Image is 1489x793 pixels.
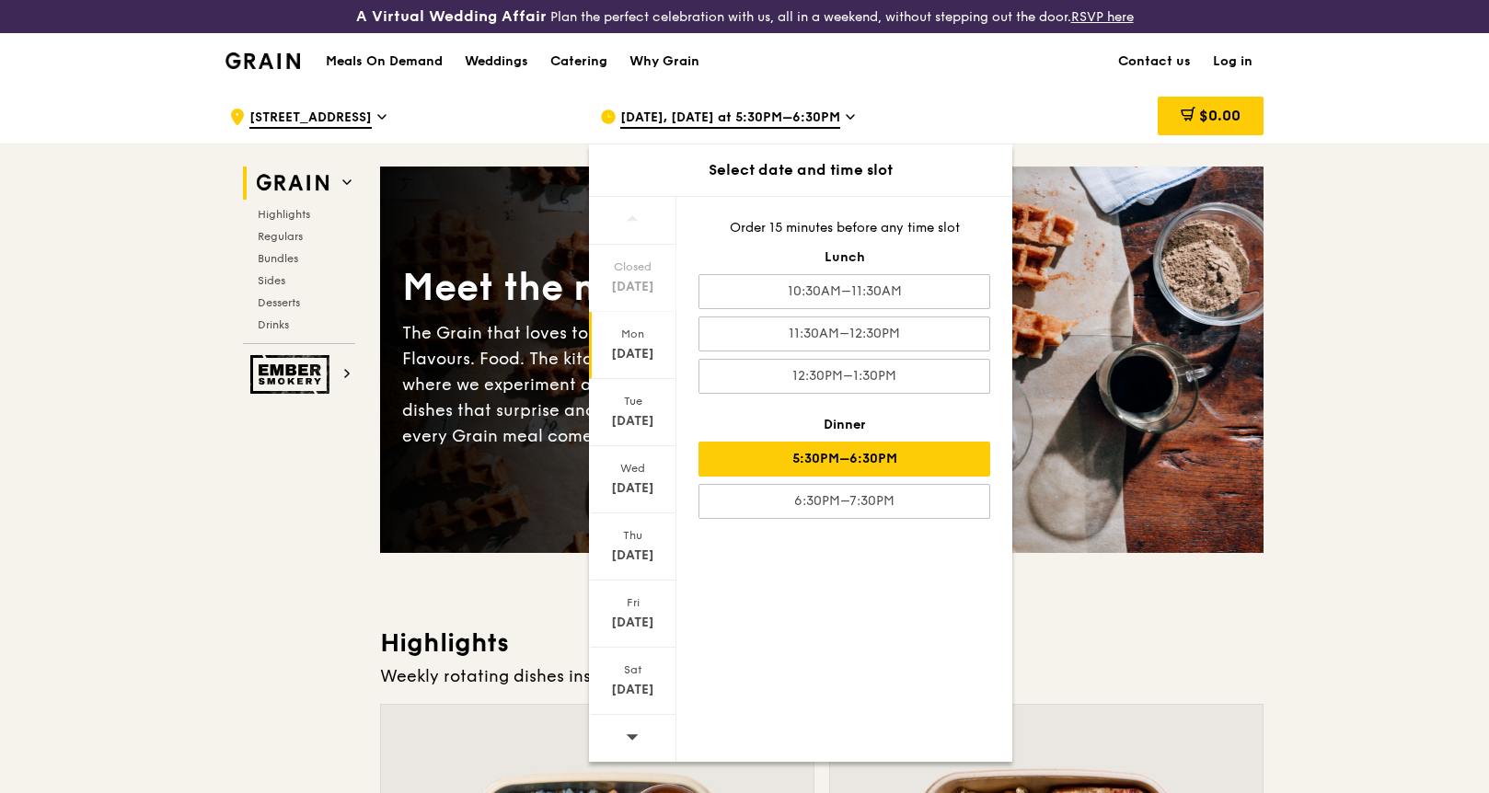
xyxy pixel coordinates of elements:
span: [DATE], [DATE] at 5:30PM–6:30PM [620,109,840,129]
div: Select date and time slot [589,159,1012,181]
div: Sat [592,662,674,677]
div: [DATE] [592,479,674,498]
a: RSVP here [1071,9,1134,25]
div: Lunch [698,248,990,267]
div: [DATE] [592,412,674,431]
div: Thu [592,528,674,543]
div: 5:30PM–6:30PM [698,442,990,477]
div: Plan the perfect celebration with us, all in a weekend, without stepping out the door. [248,7,1241,26]
div: Order 15 minutes before any time slot [698,219,990,237]
a: Catering [539,34,618,89]
span: Drinks [258,318,289,331]
div: Tue [592,394,674,408]
div: Dinner [698,416,990,434]
div: Weekly rotating dishes inspired by flavours from around the world. [380,663,1264,689]
div: Mon [592,327,674,341]
div: Wed [592,461,674,476]
span: Bundles [258,252,298,265]
div: The Grain that loves to play. With ingredients. Flavours. Food. The kitchen is our happy place, w... [402,320,822,449]
a: GrainGrain [225,32,300,87]
div: Closed [592,259,674,274]
div: 12:30PM–1:30PM [698,359,990,394]
div: Meet the new Grain [402,263,822,313]
div: [DATE] [592,546,674,565]
a: Contact us [1107,34,1202,89]
div: Fri [592,595,674,610]
span: Highlights [258,208,310,221]
a: Weddings [454,34,539,89]
span: Desserts [258,296,300,309]
div: Why Grain [629,34,699,89]
a: Log in [1202,34,1264,89]
div: 11:30AM–12:30PM [698,316,990,351]
a: Why Grain [618,34,710,89]
img: Grain [225,52,300,69]
img: Grain web logo [250,167,335,200]
div: [DATE] [592,278,674,296]
div: Weddings [465,34,528,89]
span: Regulars [258,230,303,243]
div: 10:30AM–11:30AM [698,274,990,309]
span: Sides [258,274,285,287]
span: $0.00 [1199,107,1241,124]
div: [DATE] [592,681,674,699]
div: [DATE] [592,345,674,363]
h3: Highlights [380,626,1264,660]
h3: A Virtual Wedding Affair [356,7,547,26]
div: [DATE] [592,614,674,632]
div: 6:30PM–7:30PM [698,484,990,519]
h1: Meals On Demand [326,52,443,71]
img: Ember Smokery web logo [250,355,335,394]
div: Catering [550,34,607,89]
span: [STREET_ADDRESS] [249,109,372,129]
